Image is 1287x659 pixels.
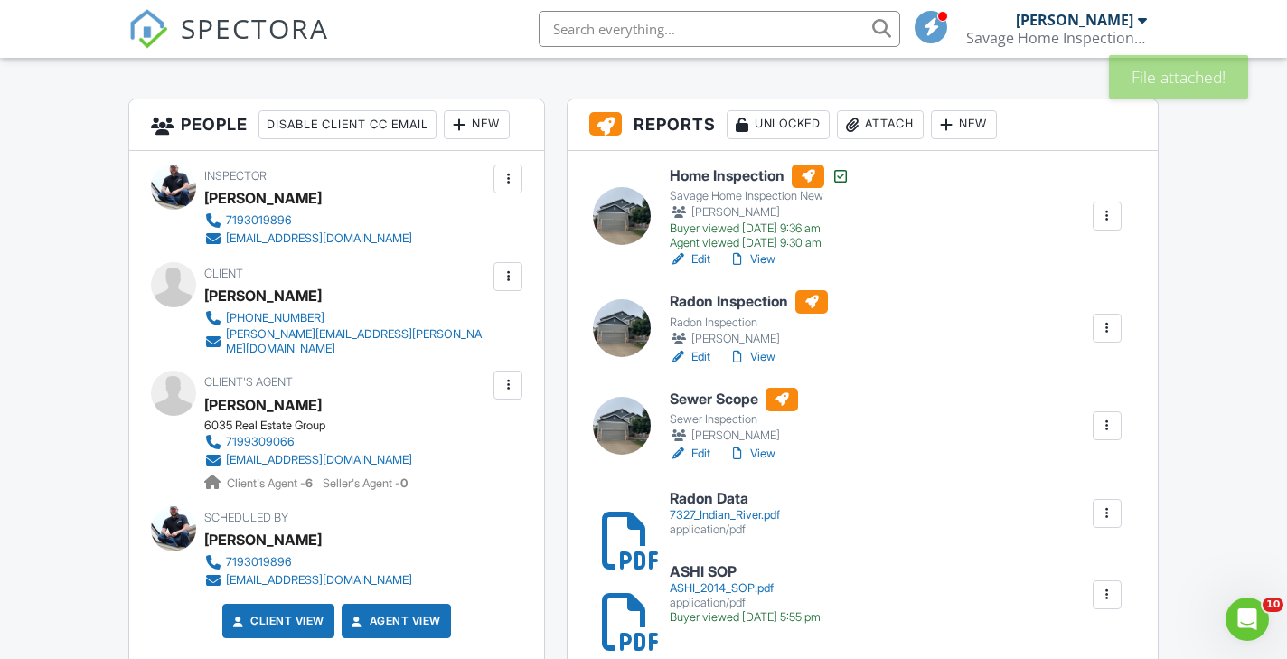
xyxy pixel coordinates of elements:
h3: People [129,99,544,151]
div: New [931,110,997,139]
span: Seller's Agent - [323,476,408,490]
a: [PHONE_NUMBER] [204,309,489,327]
div: [EMAIL_ADDRESS][DOMAIN_NAME] [226,573,412,588]
a: [EMAIL_ADDRESS][DOMAIN_NAME] [204,451,412,469]
a: Edit [670,348,710,366]
a: 7199309066 [204,433,412,451]
a: 7193019896 [204,553,412,571]
span: Scheduled By [204,511,288,524]
a: 7193019896 [204,212,412,230]
h6: Sewer Scope [670,388,798,411]
div: application/pdf [670,596,821,610]
a: Home Inspection Savage Home Inspection New [PERSON_NAME] Buyer viewed [DATE] 9:36 am Agent viewed... [670,165,850,251]
div: Savage Home Inspection New [670,189,850,203]
div: [PERSON_NAME] [670,203,850,221]
div: Savage Home Inspections LLC [966,29,1147,47]
div: Buyer viewed [DATE] 5:55 pm [670,610,821,625]
span: 10 [1263,598,1283,612]
a: Sewer Scope Sewer Inspection [PERSON_NAME] [670,388,798,446]
a: Edit [670,250,710,268]
div: [PERSON_NAME] [204,184,322,212]
h6: ASHI SOP [670,564,821,580]
a: [EMAIL_ADDRESS][DOMAIN_NAME] [204,571,412,589]
div: [PERSON_NAME] [204,282,322,309]
span: Client [204,267,243,280]
div: [PERSON_NAME][EMAIL_ADDRESS][PERSON_NAME][DOMAIN_NAME] [226,327,489,356]
a: Radon Data 7327_Indian_River.pdf application/pdf [670,491,780,537]
span: SPECTORA [181,9,329,47]
div: 7193019896 [226,555,292,570]
h3: Reports [568,99,1158,151]
div: 7193019896 [226,213,292,228]
a: Edit [670,445,710,463]
a: SPECTORA [128,24,329,62]
a: View [728,445,775,463]
div: Disable Client CC Email [258,110,437,139]
div: 7199309066 [226,435,295,449]
div: [PERSON_NAME] [670,330,828,348]
span: Inspector [204,169,267,183]
div: Buyer viewed [DATE] 9:36 am [670,221,850,236]
div: application/pdf [670,522,780,537]
div: 6035 Real Estate Group [204,419,427,433]
div: [EMAIL_ADDRESS][DOMAIN_NAME] [226,453,412,467]
div: [EMAIL_ADDRESS][DOMAIN_NAME] [226,231,412,246]
div: [PERSON_NAME] [204,526,322,553]
h6: Radon Inspection [670,290,828,314]
iframe: Intercom live chat [1226,598,1269,641]
div: [PERSON_NAME] [670,427,798,445]
a: Radon Inspection Radon Inspection [PERSON_NAME] [670,290,828,348]
div: Sewer Inspection [670,412,798,427]
a: [PERSON_NAME][EMAIL_ADDRESS][PERSON_NAME][DOMAIN_NAME] [204,327,489,356]
div: New [444,110,510,139]
a: [EMAIL_ADDRESS][DOMAIN_NAME] [204,230,412,248]
span: Client's Agent - [227,476,315,490]
span: Client's Agent [204,375,293,389]
a: View [728,348,775,366]
div: File attached! [1109,55,1248,99]
div: [PHONE_NUMBER] [226,311,324,325]
div: Radon Inspection [670,315,828,330]
div: [PERSON_NAME] [1016,11,1133,29]
input: Search everything... [539,11,900,47]
h6: Home Inspection [670,165,850,188]
h6: Radon Data [670,491,780,507]
div: 7327_Indian_River.pdf [670,508,780,522]
a: View [728,250,775,268]
a: [PERSON_NAME] [204,391,322,419]
strong: 6 [305,476,313,490]
a: Client View [229,612,324,630]
a: Agent View [348,612,441,630]
div: Agent viewed [DATE] 9:30 am [670,236,850,250]
div: ASHI_2014_SOP.pdf [670,581,821,596]
div: Unlocked [727,110,830,139]
a: ASHI SOP ASHI_2014_SOP.pdf application/pdf Buyer viewed [DATE] 5:55 pm [670,564,821,625]
div: Attach [837,110,924,139]
img: The Best Home Inspection Software - Spectora [128,9,168,49]
strong: 0 [400,476,408,490]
